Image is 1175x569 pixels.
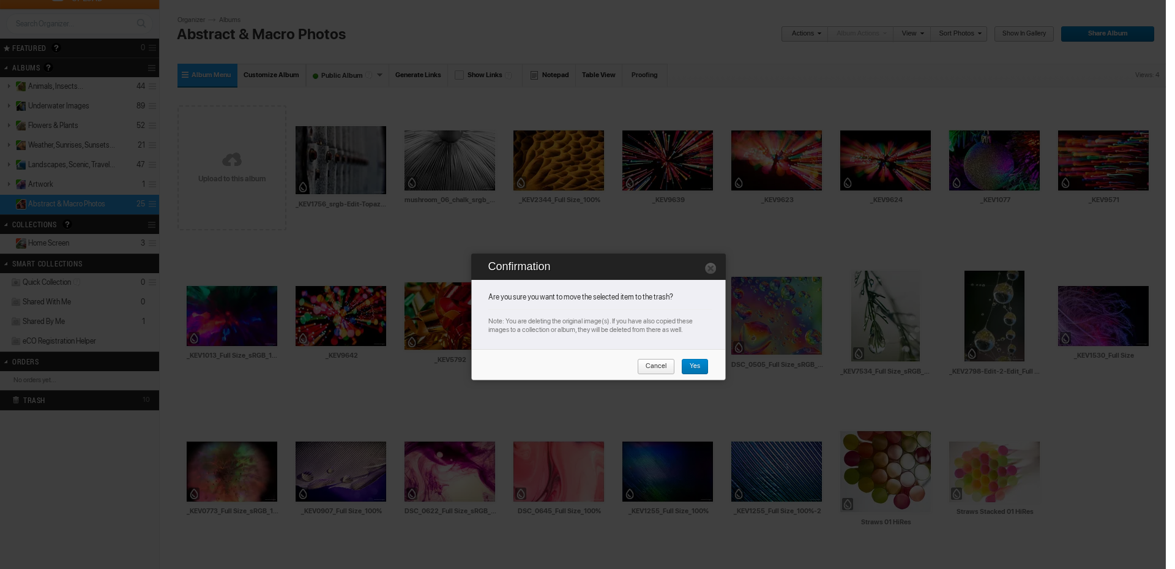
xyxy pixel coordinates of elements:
div: Note: You are deleting the original image(s). If you have also copied these images to a collectio... [488,309,712,334]
span: Yes [681,359,700,375]
a: Cancel [637,359,675,375]
span: Cancel [637,359,666,375]
h2: Confirmation [488,252,712,280]
div: Are you sure you want to move the selected item to the trash? [488,280,712,302]
a: Close [704,262,717,274]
